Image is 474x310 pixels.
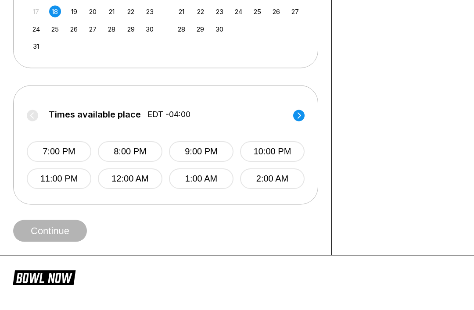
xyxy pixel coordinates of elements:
[49,110,141,120] span: Times available place
[87,23,99,35] div: Choose Wednesday, August 27th, 2025
[98,142,162,162] button: 8:00 PM
[176,6,187,18] div: Choose Sunday, September 21st, 2025
[125,23,137,35] div: Choose Friday, August 29th, 2025
[98,169,162,189] button: 12:00 AM
[176,23,187,35] div: Choose Sunday, September 28th, 2025
[233,6,244,18] div: Choose Wednesday, September 24th, 2025
[49,23,61,35] div: Choose Monday, August 25th, 2025
[49,6,61,18] div: Choose Monday, August 18th, 2025
[240,169,305,189] button: 2:00 AM
[106,6,118,18] div: Choose Thursday, August 21st, 2025
[125,6,137,18] div: Choose Friday, August 22nd, 2025
[147,110,190,120] span: EDT -04:00
[169,142,233,162] button: 9:00 PM
[213,23,225,35] div: Choose Tuesday, September 30th, 2025
[87,6,99,18] div: Choose Wednesday, August 20th, 2025
[194,23,206,35] div: Choose Monday, September 29th, 2025
[27,142,91,162] button: 7:00 PM
[30,6,42,18] div: Not available Sunday, August 17th, 2025
[30,23,42,35] div: Choose Sunday, August 24th, 2025
[169,169,233,189] button: 1:00 AM
[194,6,206,18] div: Choose Monday, September 22nd, 2025
[270,6,282,18] div: Choose Friday, September 26th, 2025
[144,23,156,35] div: Choose Saturday, August 30th, 2025
[144,6,156,18] div: Choose Saturday, August 23rd, 2025
[68,6,80,18] div: Choose Tuesday, August 19th, 2025
[240,142,305,162] button: 10:00 PM
[213,6,225,18] div: Choose Tuesday, September 23rd, 2025
[68,23,80,35] div: Choose Tuesday, August 26th, 2025
[251,6,263,18] div: Choose Thursday, September 25th, 2025
[289,6,301,18] div: Choose Saturday, September 27th, 2025
[30,40,42,52] div: Choose Sunday, August 31st, 2025
[27,169,91,189] button: 11:00 PM
[106,23,118,35] div: Choose Thursday, August 28th, 2025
